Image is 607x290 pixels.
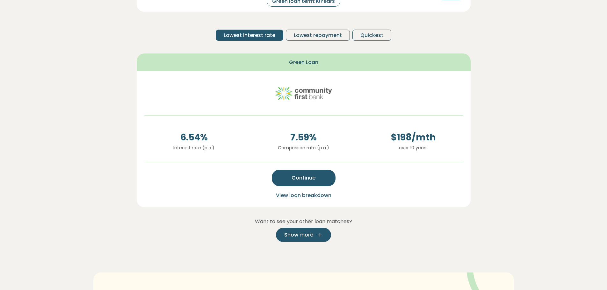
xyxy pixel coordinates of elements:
[289,59,318,66] span: Green Loan
[364,131,463,144] span: $ 198 /mth
[216,30,283,41] button: Lowest interest rate
[292,174,315,182] span: Continue
[274,191,333,200] button: View loan breakdown
[144,144,244,151] p: Interest rate (p.a.)
[360,32,383,39] span: Quickest
[286,30,350,41] button: Lowest repayment
[276,192,331,199] span: View loan breakdown
[352,30,391,41] button: Quickest
[272,170,336,186] button: Continue
[276,228,331,242] button: Show more
[364,144,463,151] p: over 10 years
[254,131,353,144] span: 7.59 %
[137,217,471,226] p: Want to see your other loan matches?
[275,79,332,108] img: community-first logo
[284,231,313,239] span: Show more
[224,32,275,39] span: Lowest interest rate
[144,131,244,144] span: 6.54 %
[254,144,353,151] p: Comparison rate (p.a.)
[294,32,342,39] span: Lowest repayment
